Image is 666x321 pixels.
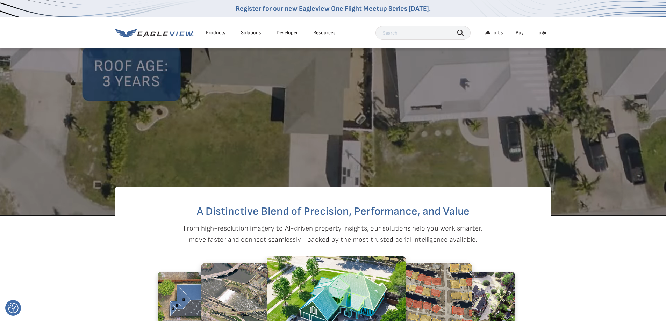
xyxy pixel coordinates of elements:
[516,30,524,36] a: Buy
[206,30,225,36] div: Products
[8,303,19,313] button: Consent Preferences
[8,303,19,313] img: Revisit consent button
[143,206,523,217] h2: A Distinctive Blend of Precision, Performance, and Value
[375,26,471,40] input: Search
[236,5,431,13] a: Register for our new Eagleview One Flight Meetup Series [DATE].
[184,223,483,245] p: From high-resolution imagery to AI-driven property insights, our solutions help you work smarter,...
[241,30,261,36] div: Solutions
[313,30,336,36] div: Resources
[277,30,298,36] a: Developer
[482,30,503,36] div: Talk To Us
[536,30,548,36] div: Login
